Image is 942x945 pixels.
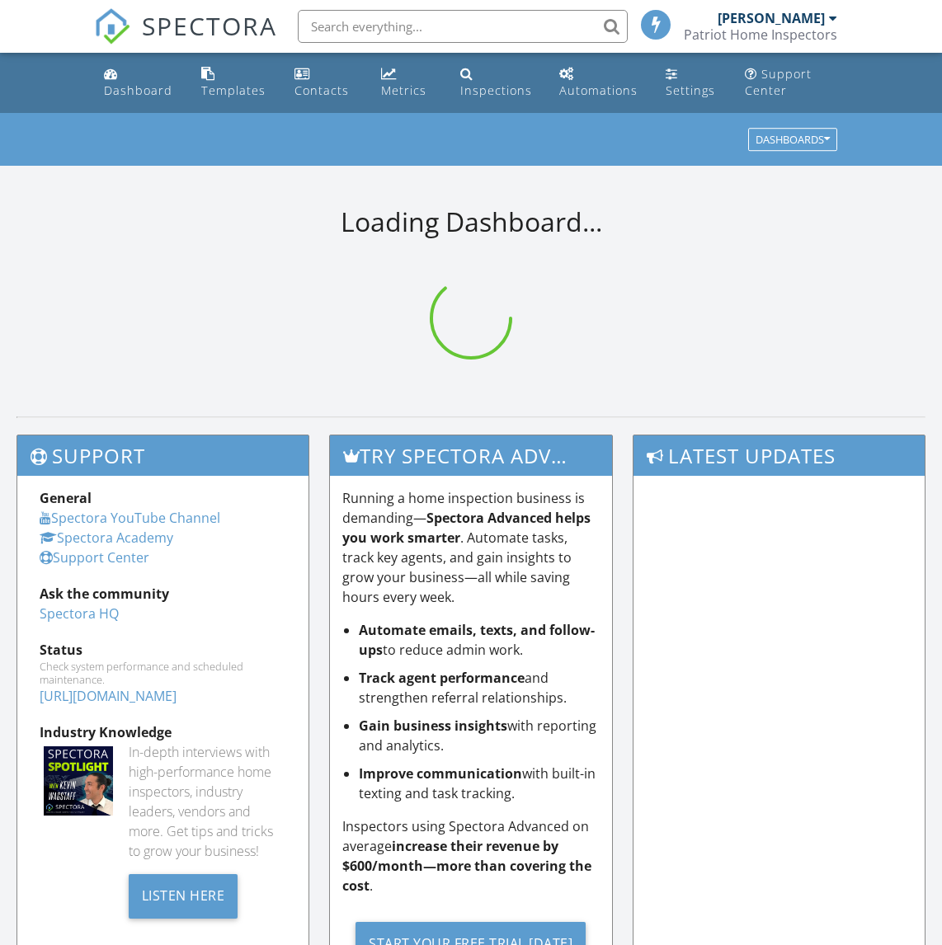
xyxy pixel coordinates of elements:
p: Inspectors using Spectora Advanced on average . [342,816,599,896]
strong: increase their revenue by $600/month—more than covering the cost [342,837,591,895]
a: Dashboard [97,59,181,106]
input: Search everything... [298,10,628,43]
div: Metrics [381,82,426,98]
div: In-depth interviews with high-performance home inspectors, industry leaders, vendors and more. Ge... [129,742,287,861]
div: Check system performance and scheduled maintenance. [40,660,286,686]
a: Templates [195,59,275,106]
a: SPECTORA [94,22,277,57]
div: Ask the community [40,584,286,604]
div: Support Center [745,66,812,98]
img: The Best Home Inspection Software - Spectora [94,8,130,45]
strong: Spectora Advanced helps you work smarter [342,509,591,547]
strong: General [40,489,92,507]
li: with reporting and analytics. [359,716,599,755]
a: Metrics [374,59,440,106]
h3: Latest Updates [633,435,925,476]
div: Listen Here [129,874,238,919]
div: Dashboard [104,82,172,98]
li: to reduce admin work. [359,620,599,660]
div: Inspections [460,82,532,98]
strong: Gain business insights [359,717,507,735]
a: Contacts [288,59,361,106]
a: Settings [659,59,726,106]
div: Contacts [294,82,349,98]
strong: Track agent performance [359,669,525,687]
div: Automations [559,82,638,98]
a: Listen Here [129,886,238,904]
div: Industry Knowledge [40,722,286,742]
div: Settings [666,82,715,98]
div: Dashboards [756,134,830,146]
a: [URL][DOMAIN_NAME] [40,687,177,705]
p: Running a home inspection business is demanding— . Automate tasks, track key agents, and gain ins... [342,488,599,607]
h3: Support [17,435,309,476]
img: Spectoraspolightmain [44,746,113,816]
h3: Try spectora advanced [DATE] [330,435,611,476]
div: Templates [201,82,266,98]
a: Inspections [454,59,539,106]
a: Support Center [40,548,149,567]
button: Dashboards [748,129,837,152]
div: [PERSON_NAME] [718,10,825,26]
li: with built-in texting and task tracking. [359,764,599,803]
a: Spectora Academy [40,529,173,547]
li: and strengthen referral relationships. [359,668,599,708]
a: Support Center [738,59,844,106]
a: Automations (Basic) [553,59,646,106]
strong: Automate emails, texts, and follow-ups [359,621,595,659]
a: Spectora HQ [40,604,119,623]
strong: Improve communication [359,764,522,783]
div: Status [40,640,286,660]
span: SPECTORA [142,8,277,43]
div: Patriot Home Inspectors [684,26,837,43]
a: Spectora YouTube Channel [40,509,220,527]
